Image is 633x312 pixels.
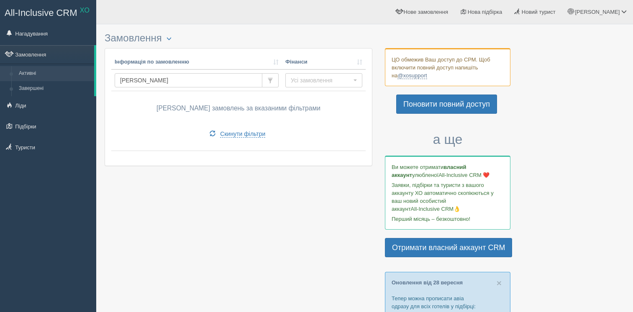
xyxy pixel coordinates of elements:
[392,163,504,179] p: Ви можете отримати улюбленої
[115,73,262,87] input: Пошук за номером замовлення, ПІБ або паспортом туриста
[5,8,77,18] span: All-Inclusive CRM
[497,278,502,288] span: ×
[105,33,372,44] h3: Замовлення
[285,73,362,87] button: Усі замовлення
[220,130,265,138] span: Скинути фільтри
[392,215,504,223] p: Перший місяць – безкоштовно!
[497,279,502,287] button: Close
[15,66,94,81] a: Активні
[285,58,362,66] a: Фінанси
[115,58,279,66] a: Інформація по замовленню
[468,9,502,15] span: Нова підбірка
[385,238,512,257] a: Отримати власний аккаунт CRM
[291,76,351,84] span: Усі замовлення
[385,48,510,86] div: ЦО обмежив Ваш доступ до СРМ. Щоб включити повний доступ напишіть на
[204,127,271,141] a: Скинути фільтри
[411,206,461,212] span: All-Inclusive CRM👌
[385,132,510,147] h3: а ще
[438,172,489,178] span: All-Inclusive CRM ❤️
[0,0,96,23] a: All-Inclusive CRM XO
[397,72,427,79] a: @xosupport
[396,95,497,114] a: Поновити повний доступ
[115,104,362,113] p: [PERSON_NAME] замовлень за вказаними фільтрами
[404,9,448,15] span: Нове замовлення
[392,279,463,286] a: Оновлення від 28 вересня
[15,81,94,96] a: Завершені
[392,164,466,178] b: власний аккаунт
[522,9,556,15] span: Новий турист
[575,9,620,15] span: [PERSON_NAME]
[392,181,504,213] p: Заявки, підбірки та туристи з вашого аккаунту ХО автоматично скопіюються у ваш новий особистий ак...
[80,7,90,14] sup: XO
[392,294,504,310] p: Тепер можна прописати авіа одразу для всіх готелів у підбірці:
